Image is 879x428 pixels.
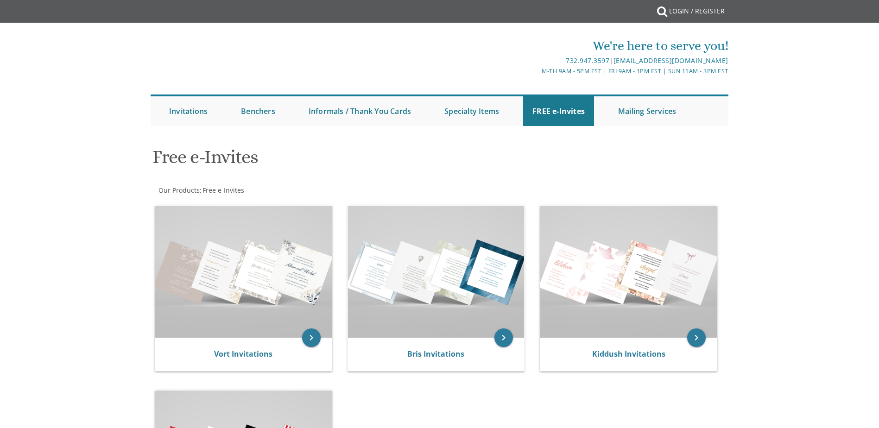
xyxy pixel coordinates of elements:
[344,66,728,76] div: M-Th 9am - 5pm EST | Fri 9am - 1pm EST | Sun 11am - 3pm EST
[609,96,685,126] a: Mailing Services
[494,328,513,347] a: keyboard_arrow_right
[302,328,321,347] a: keyboard_arrow_right
[344,37,728,55] div: We're here to serve you!
[202,186,244,195] a: Free e-Invites
[151,186,440,195] div: :
[344,55,728,66] div: |
[160,96,217,126] a: Invitations
[155,206,332,338] img: Vort Invitations
[540,206,717,338] img: Kiddush Invitations
[566,56,609,65] a: 732.947.3597
[232,96,285,126] a: Benchers
[202,186,244,195] span: Free e-Invites
[214,349,272,359] a: Vort Invitations
[435,96,508,126] a: Specialty Items
[158,186,200,195] a: Our Products
[523,96,594,126] a: FREE e-Invites
[152,147,531,174] h1: Free e-Invites
[407,349,464,359] a: Bris Invitations
[687,328,706,347] a: keyboard_arrow_right
[592,349,665,359] a: Kiddush Invitations
[299,96,420,126] a: Informals / Thank You Cards
[613,56,728,65] a: [EMAIL_ADDRESS][DOMAIN_NAME]
[348,206,525,338] img: Bris Invitations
